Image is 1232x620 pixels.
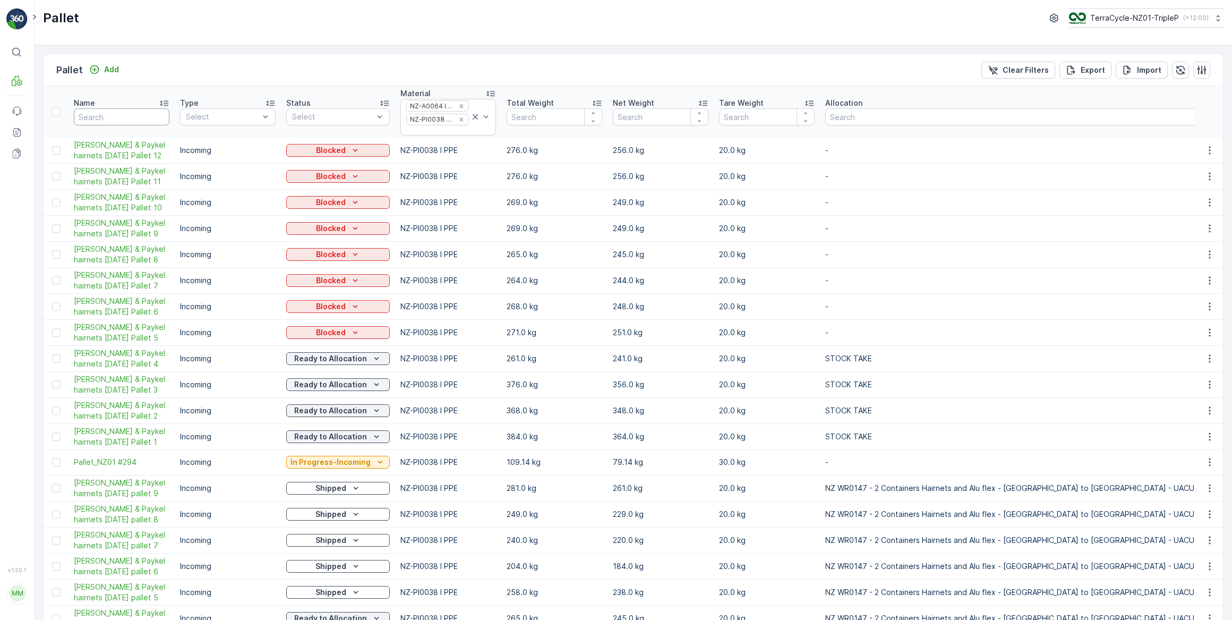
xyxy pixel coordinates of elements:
span: [PERSON_NAME] & Paykel hairnets [DATE] pallet 8 [74,504,169,525]
a: FD Fisher & Paykel hairnets 27/06/2025 Pallet 5 [74,322,169,343]
p: 376.0 kg [507,379,602,390]
span: [PERSON_NAME] & Paykel hairnets [DATE] Pallet 11 [74,166,169,187]
p: 20.0 kg [719,405,815,416]
p: 261.0 kg [613,483,708,494]
div: Toggle Row Selected [52,276,61,285]
p: Incoming [180,509,276,520]
p: 368.0 kg [507,405,602,416]
p: 356.0 kg [613,379,708,390]
div: Toggle Row Selected [52,536,61,545]
p: In Progress-Incoming [290,457,371,468]
p: NZ-PI0038 I PPE [400,327,496,338]
a: FD Fisher & Paykel hairnets 27/06/2025 Pallet 11 [74,166,169,187]
p: Shipped [315,483,346,494]
p: 109.14 kg [507,457,602,468]
a: FD Fisher & Paykel hairnets 13.12.24 pallet 9 [74,478,169,499]
p: NZ-PI0038 I PPE [400,587,496,598]
button: Blocked [286,300,390,313]
p: TerraCycle-NZ01-TripleP [1090,13,1179,23]
p: NZ-PI0038 I PPE [400,171,496,182]
p: 248.0 kg [613,301,708,312]
a: FD Fisher & Paykel hairnets 27/06/2025 Pallet 12 [74,140,169,161]
p: Ready to Allocation [294,379,367,390]
p: 271.0 kg [507,327,602,338]
p: Incoming [180,327,276,338]
p: Incoming [180,535,276,546]
p: Shipped [315,509,346,520]
input: Search [74,108,169,125]
p: NZ-PI0038 I PPE [400,561,496,572]
span: [PERSON_NAME] & Paykel hairnets [DATE] Pallet 10 [74,192,169,213]
p: 20.0 kg [719,431,815,442]
p: Blocked [316,145,346,156]
p: Blocked [316,197,346,208]
div: Toggle Row Selected [52,198,61,207]
p: Incoming [180,561,276,572]
button: Shipped [286,560,390,573]
p: 364.0 kg [613,431,708,442]
span: [PERSON_NAME] & Paykel hairnets [DATE] Pallet 6 [74,296,169,317]
button: Ready to Allocation [286,430,390,443]
div: Remove NZ-PI0038 I PPE [456,115,467,124]
a: FD Fisher & Paykel hairnets 27/06/2025 Pallet 8 [74,244,169,265]
div: NZ-PI0038 I PPE [407,114,455,124]
button: In Progress-Incoming [286,456,390,469]
p: NZ-PI0038 I PPE [400,509,496,520]
button: MM [6,575,28,611]
span: [PERSON_NAME] & Paykel hairnets [DATE] Pallet 9 [74,218,169,239]
p: Ready to Allocation [294,431,367,442]
span: [PERSON_NAME] & Paykel hairnets [DATE] Pallet 1 [74,426,169,447]
p: NZ-PI0038 I PPE [400,249,496,260]
button: Shipped [286,482,390,495]
a: Pallet_NZ01 #294 [74,457,169,468]
p: Type [180,98,199,108]
p: Tare Weight [719,98,764,108]
p: Total Weight [507,98,554,108]
p: 269.0 kg [507,197,602,208]
span: [PERSON_NAME] & Paykel hairnets [DATE] Pallet 2 [74,400,169,421]
p: 249.0 kg [613,223,708,234]
span: v 1.50.1 [6,567,28,573]
span: [PERSON_NAME] & Paykel hairnets [DATE] Pallet 5 [74,322,169,343]
span: [PERSON_NAME] & Paykel hairnets [DATE] Pallet 12 [74,140,169,161]
a: FD Fisher & Paykel hairnets 27/06/2025 Pallet 1 [74,426,169,447]
div: Toggle Row Selected [52,484,61,492]
p: 20.0 kg [719,379,815,390]
div: Toggle Row Selected [52,588,61,597]
p: Blocked [316,275,346,286]
div: Toggle Row Selected [52,302,61,311]
div: MM [9,585,26,602]
a: FD Fisher & Paykel hairnets 27/06/2025 Pallet 6 [74,296,169,317]
button: TerraCycle-NZ01-TripleP(+12:00) [1069,9,1224,28]
p: Shipped [315,587,346,598]
p: Incoming [180,353,276,364]
button: Ready to Allocation [286,378,390,391]
p: Clear Filters [1003,65,1049,75]
p: NZ-PI0038 I PPE [400,197,496,208]
div: Remove NZ-A0064 I PPE [456,102,467,111]
p: 20.0 kg [719,561,815,572]
div: Toggle Row Selected [52,406,61,415]
p: 281.0 kg [507,483,602,494]
p: Blocked [316,327,346,338]
p: Shipped [315,535,346,546]
p: 258.0 kg [507,587,602,598]
button: Shipped [286,508,390,521]
button: Blocked [286,222,390,235]
p: 264.0 kg [507,275,602,286]
p: 249.0 kg [507,509,602,520]
button: Blocked [286,248,390,261]
p: NZ-PI0038 I PPE [400,535,496,546]
a: FD Fisher & Paykel hairnets 27/06/2025 Pallet 3 [74,374,169,395]
p: 276.0 kg [507,171,602,182]
div: Toggle Row Selected [52,172,61,181]
a: FD Fisher & Paykel hairnets 13.12.24 pallet 5 [74,582,169,603]
button: Ready to Allocation [286,352,390,365]
p: 265.0 kg [507,249,602,260]
p: 256.0 kg [613,171,708,182]
p: 20.0 kg [719,483,815,494]
div: Toggle Row Selected [52,380,61,389]
div: Toggle Row Selected [52,458,61,466]
p: NZ-PI0038 I PPE [400,405,496,416]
